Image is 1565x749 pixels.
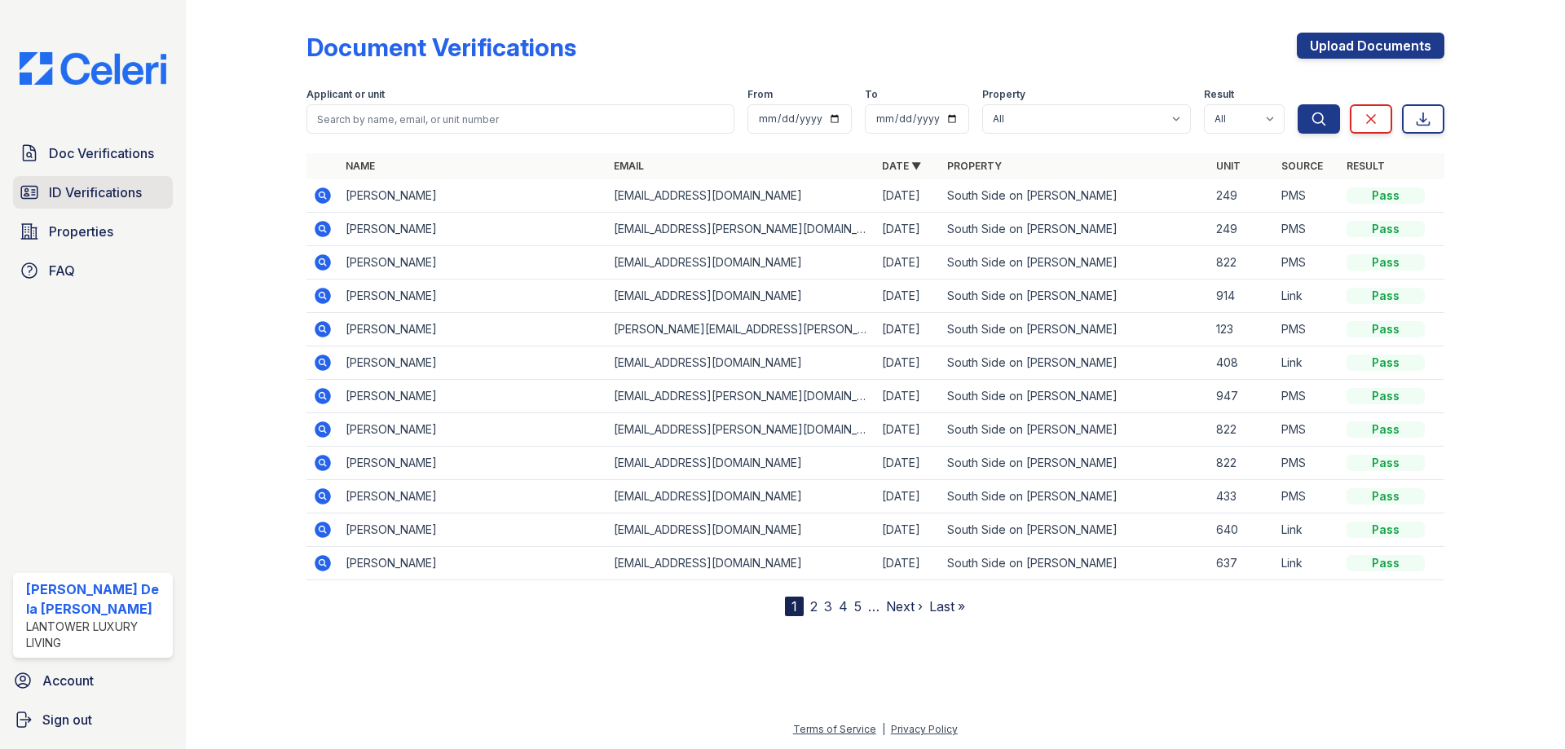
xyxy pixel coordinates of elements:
a: Source [1281,160,1323,172]
td: [PERSON_NAME] [339,213,607,246]
td: 408 [1210,346,1275,380]
label: Result [1204,88,1234,101]
img: CE_Logo_Blue-a8612792a0a2168367f1c8372b55b34899dd931a85d93a1a3d3e32e68fde9ad4.png [7,52,179,85]
span: Properties [49,222,113,241]
a: Privacy Policy [891,723,958,735]
td: [EMAIL_ADDRESS][DOMAIN_NAME] [607,447,875,480]
td: [PERSON_NAME] [339,313,607,346]
td: 822 [1210,246,1275,280]
label: To [865,88,878,101]
td: [PERSON_NAME] [339,447,607,480]
div: 1 [785,597,804,616]
a: Result [1347,160,1385,172]
td: [PERSON_NAME] [339,413,607,447]
td: Link [1275,280,1340,313]
td: 123 [1210,313,1275,346]
a: 4 [839,598,848,615]
div: Pass [1347,555,1425,571]
label: Applicant or unit [306,88,385,101]
td: [DATE] [875,246,941,280]
a: Unit [1216,160,1241,172]
div: Pass [1347,288,1425,304]
div: Pass [1347,455,1425,471]
td: [DATE] [875,280,941,313]
td: [EMAIL_ADDRESS][DOMAIN_NAME] [607,246,875,280]
span: Account [42,671,94,690]
label: From [747,88,773,101]
div: Pass [1347,488,1425,504]
td: South Side on [PERSON_NAME] [941,413,1209,447]
td: [PERSON_NAME] [339,280,607,313]
a: FAQ [13,254,173,287]
a: Last » [929,598,965,615]
td: PMS [1275,313,1340,346]
td: [DATE] [875,413,941,447]
td: South Side on [PERSON_NAME] [941,246,1209,280]
a: ID Verifications [13,176,173,209]
a: Terms of Service [793,723,876,735]
td: South Side on [PERSON_NAME] [941,380,1209,413]
td: [PERSON_NAME] [339,513,607,547]
div: Lantower Luxury Living [26,619,166,651]
span: … [868,597,879,616]
span: Doc Verifications [49,143,154,163]
span: Sign out [42,710,92,729]
td: South Side on [PERSON_NAME] [941,280,1209,313]
a: Date ▼ [882,160,921,172]
td: South Side on [PERSON_NAME] [941,313,1209,346]
div: Pass [1347,388,1425,404]
td: 822 [1210,447,1275,480]
td: PMS [1275,380,1340,413]
a: Doc Verifications [13,137,173,170]
div: Pass [1347,421,1425,438]
td: South Side on [PERSON_NAME] [941,513,1209,547]
a: Name [346,160,375,172]
a: 3 [824,598,832,615]
div: Document Verifications [306,33,576,62]
td: Link [1275,346,1340,380]
td: 822 [1210,413,1275,447]
a: Next › [886,598,923,615]
td: [DATE] [875,447,941,480]
td: [EMAIL_ADDRESS][PERSON_NAME][DOMAIN_NAME] [607,213,875,246]
td: [DATE] [875,346,941,380]
div: [PERSON_NAME] De la [PERSON_NAME] [26,579,166,619]
div: Pass [1347,221,1425,237]
a: Upload Documents [1297,33,1444,59]
td: [EMAIL_ADDRESS][DOMAIN_NAME] [607,513,875,547]
span: FAQ [49,261,75,280]
a: 2 [810,598,818,615]
td: [PERSON_NAME] [339,346,607,380]
td: 433 [1210,480,1275,513]
td: [DATE] [875,179,941,213]
div: Pass [1347,522,1425,538]
td: [EMAIL_ADDRESS][PERSON_NAME][DOMAIN_NAME] [607,413,875,447]
td: 249 [1210,213,1275,246]
td: 637 [1210,547,1275,580]
div: Pass [1347,254,1425,271]
td: South Side on [PERSON_NAME] [941,213,1209,246]
a: Properties [13,215,173,248]
td: [EMAIL_ADDRESS][DOMAIN_NAME] [607,480,875,513]
td: [EMAIL_ADDRESS][PERSON_NAME][DOMAIN_NAME] [607,380,875,413]
span: ID Verifications [49,183,142,202]
div: Pass [1347,187,1425,204]
td: [PERSON_NAME][EMAIL_ADDRESS][PERSON_NAME][DOMAIN_NAME] [607,313,875,346]
td: [PERSON_NAME] [339,380,607,413]
td: Link [1275,513,1340,547]
td: [PERSON_NAME] [339,480,607,513]
td: [PERSON_NAME] [339,246,607,280]
td: 640 [1210,513,1275,547]
a: Sign out [7,703,179,736]
td: PMS [1275,480,1340,513]
td: PMS [1275,246,1340,280]
td: [EMAIL_ADDRESS][DOMAIN_NAME] [607,179,875,213]
td: PMS [1275,213,1340,246]
td: PMS [1275,447,1340,480]
td: Link [1275,547,1340,580]
div: Pass [1347,355,1425,371]
td: [DATE] [875,480,941,513]
td: [DATE] [875,313,941,346]
td: [PERSON_NAME] [339,547,607,580]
